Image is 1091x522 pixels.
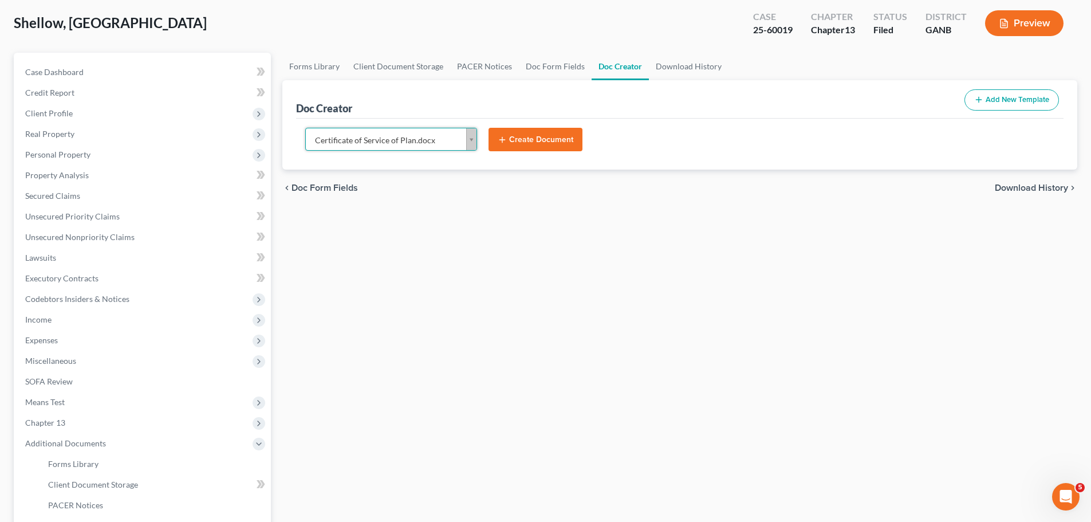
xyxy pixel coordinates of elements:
[25,273,99,283] span: Executory Contracts
[16,268,271,289] a: Executory Contracts
[811,23,855,37] div: Chapter
[873,10,907,23] div: Status
[873,23,907,37] div: Filed
[25,418,65,427] span: Chapter 13
[519,53,592,80] a: Doc Form Fields
[16,206,271,227] a: Unsecured Priority Claims
[964,89,1059,111] button: Add New Template
[25,191,80,201] span: Secured Claims
[305,128,477,151] a: Certificate of Service of Plan.docx
[925,10,967,23] div: District
[16,62,271,83] a: Case Dashboard
[25,211,120,221] span: Unsecured Priority Claims
[845,24,855,35] span: 13
[16,227,271,248] a: Unsecured Nonpriority Claims
[925,23,967,37] div: GANB
[25,253,56,262] span: Lawsuits
[282,53,346,80] a: Forms Library
[282,183,358,193] button: chevron_left Doc Form Fields
[649,53,728,80] a: Download History
[292,183,358,193] span: Doc Form Fields
[16,83,271,103] a: Credit Report
[282,183,292,193] i: chevron_left
[16,165,271,186] a: Property Analysis
[1068,183,1077,193] i: chevron_right
[315,133,452,148] span: Certificate of Service of Plan.docx
[995,183,1068,193] span: Download History
[16,186,271,206] a: Secured Claims
[489,128,582,152] button: Create Document
[25,170,89,180] span: Property Analysis
[753,10,793,23] div: Case
[25,356,76,366] span: Miscellaneous
[39,454,271,474] a: Forms Library
[753,23,793,37] div: 25-60019
[25,376,73,386] span: SOFA Review
[25,315,52,324] span: Income
[592,53,649,80] a: Doc Creator
[450,53,519,80] a: PACER Notices
[995,183,1077,193] button: Download History chevron_right
[25,88,74,97] span: Credit Report
[14,14,207,31] span: Shellow, [GEOGRAPHIC_DATA]
[48,459,99,469] span: Forms Library
[16,248,271,268] a: Lawsuits
[25,438,106,448] span: Additional Documents
[39,474,271,495] a: Client Document Storage
[25,67,84,77] span: Case Dashboard
[48,480,138,489] span: Client Document Storage
[346,53,450,80] a: Client Document Storage
[985,10,1064,36] button: Preview
[39,495,271,516] a: PACER Notices
[16,371,271,392] a: SOFA Review
[25,335,58,345] span: Expenses
[48,500,103,510] span: PACER Notices
[1076,483,1085,492] span: 5
[25,129,74,139] span: Real Property
[811,10,855,23] div: Chapter
[25,397,65,407] span: Means Test
[25,108,73,118] span: Client Profile
[1052,483,1080,511] iframe: Intercom live chat
[25,150,90,159] span: Personal Property
[296,101,352,115] div: Doc Creator
[25,294,129,304] span: Codebtors Insiders & Notices
[25,232,135,242] span: Unsecured Nonpriority Claims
